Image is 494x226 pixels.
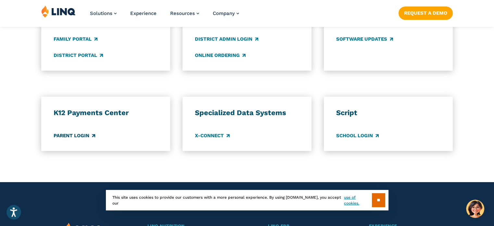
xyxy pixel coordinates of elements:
a: Online Ordering [195,52,246,59]
a: District Admin Login [195,36,258,43]
a: X-Connect [195,132,230,139]
a: School Login [336,132,379,139]
span: Company [213,10,235,16]
span: Solutions [90,10,112,16]
h3: Script [336,108,440,117]
img: LINQ | K‑12 Software [41,5,76,18]
a: Software Updates [336,36,393,43]
a: Solutions [90,10,117,16]
a: Family Portal [54,36,97,43]
a: Request a Demo [399,7,453,20]
span: Resources [170,10,195,16]
h3: K12 Payments Center [54,108,158,117]
button: Hello, have a question? Let’s chat. [466,200,484,218]
a: Parent Login [54,132,95,139]
a: Experience [130,10,157,16]
nav: Primary Navigation [90,5,239,27]
nav: Button Navigation [399,5,453,20]
a: use of cookies. [344,194,372,206]
h3: Specialized Data Systems [195,108,299,117]
a: Company [213,10,239,16]
a: Resources [170,10,199,16]
a: District Portal [54,52,103,59]
div: This site uses cookies to provide our customers with a more personal experience. By using [DOMAIN... [106,190,388,210]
